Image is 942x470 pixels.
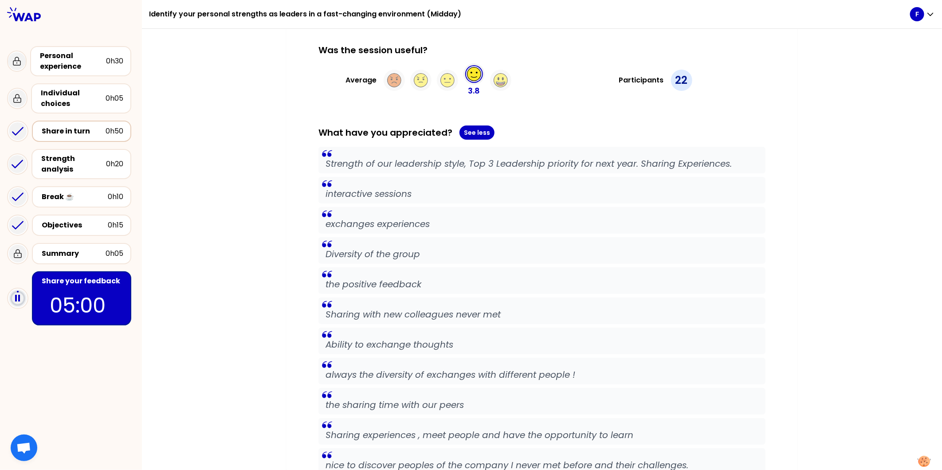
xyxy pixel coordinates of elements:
[326,188,758,200] p: interactive sessions
[50,290,114,321] p: 05:00
[106,126,123,137] div: 0h50
[42,220,108,231] div: Objectives
[42,126,106,137] div: Share in turn
[326,248,758,260] p: Diversity of the group
[326,429,758,441] p: Sharing experiences , meet people and have the opportunity to learn
[326,368,758,381] p: always the diversity of exchanges with different people !
[345,75,377,86] h3: Average
[326,308,758,321] p: Sharing with new colleagues never met
[915,10,919,19] p: F
[318,125,765,140] div: What have you appreciated?
[326,399,758,411] p: the sharing time with our peers
[42,248,106,259] div: Summary
[41,153,106,175] div: Strength analysis
[326,218,758,230] p: exchanges experiences
[11,435,37,461] div: Open chat
[326,338,758,351] p: Ability to exchange thoughts
[619,75,664,86] h3: Participants
[42,192,108,202] div: Break ☕️
[318,44,765,56] div: Was the session useful?
[468,85,480,97] p: 3.8
[326,278,758,290] p: the positive feedback
[108,192,123,202] div: 0h10
[42,276,123,286] div: Share your feedback
[108,220,123,231] div: 0h15
[106,248,123,259] div: 0h05
[40,51,106,72] div: Personal experience
[459,125,495,140] button: See less
[326,157,758,170] p: Strength of our leadership style, Top 3 Leadership priority for next year. Sharing Experiences.
[41,88,106,109] div: Individual choices
[675,73,688,87] p: 22
[106,159,123,169] div: 0h20
[106,56,123,67] div: 0h30
[910,7,935,21] button: F
[106,93,123,104] div: 0h05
